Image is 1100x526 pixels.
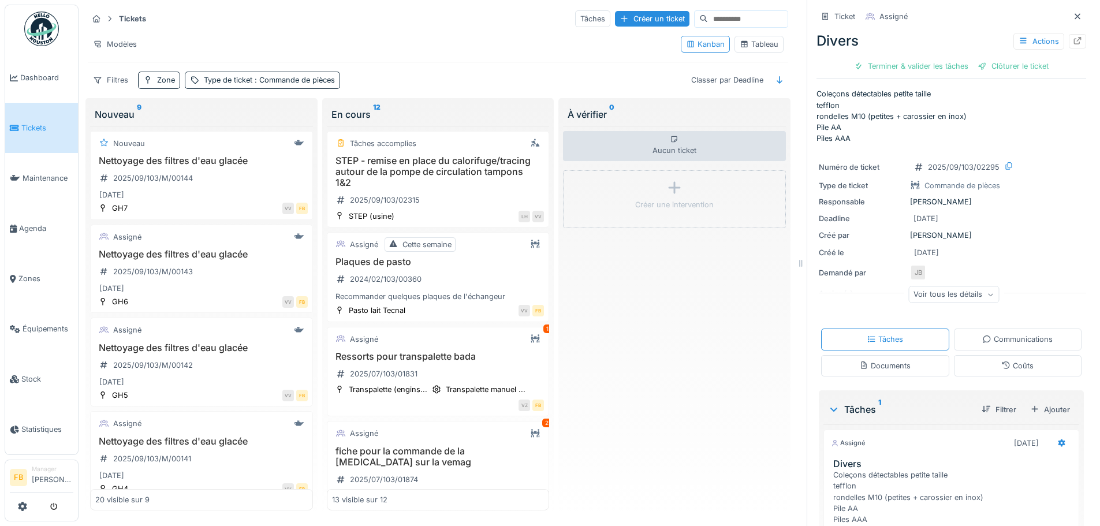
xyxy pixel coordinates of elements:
[373,107,381,121] sup: 12
[819,230,1084,241] div: [PERSON_NAME]
[113,232,141,243] div: Assigné
[332,351,545,362] h3: Ressorts pour transpalette bada
[519,400,530,411] div: VZ
[88,36,142,53] div: Modèles
[908,286,999,303] div: Voir tous les détails
[19,223,73,234] span: Agenda
[5,153,78,203] a: Maintenance
[5,404,78,454] a: Statistiques
[296,296,308,308] div: FB
[819,196,1084,207] div: [PERSON_NAME]
[615,11,689,27] div: Créer un ticket
[95,107,308,121] div: Nouveau
[282,483,294,495] div: VV
[686,72,769,88] div: Classer par Deadline
[568,107,781,121] div: À vérifier
[137,107,141,121] sup: 9
[982,334,1053,345] div: Communications
[532,305,544,316] div: FB
[740,39,778,50] div: Tableau
[977,402,1021,417] div: Filtrer
[833,458,1074,469] h3: Divers
[828,402,972,416] div: Tâches
[99,376,124,387] div: [DATE]
[349,384,427,395] div: Transpalette (engins...
[575,10,610,27] div: Tâches
[350,239,378,250] div: Assigné
[819,180,905,191] div: Type de ticket
[113,360,193,371] div: 2025/09/103/M/00142
[831,438,866,448] div: Assigné
[519,305,530,316] div: VV
[867,334,903,345] div: Tâches
[859,360,911,371] div: Documents
[350,428,378,439] div: Assigné
[924,180,1000,191] div: Commande de pièces
[816,31,1086,51] div: Divers
[350,368,417,379] div: 2025/07/103/01831
[349,305,405,316] div: Pasto lait Tecnal
[609,107,614,121] sup: 0
[834,11,855,22] div: Ticket
[332,446,545,468] h3: fiche pour la commande de la [MEDICAL_DATA] sur la vemag
[32,465,73,490] li: [PERSON_NAME]
[113,266,193,277] div: 2025/09/103/M/00143
[112,296,128,307] div: GH6
[296,390,308,401] div: FB
[23,323,73,334] span: Équipements
[543,324,551,333] div: 1
[10,469,27,486] li: FB
[1026,402,1075,417] div: Ajouter
[95,495,150,506] div: 20 visible sur 9
[635,199,714,210] div: Créer une intervention
[849,58,973,74] div: Terminer & valider les tâches
[833,469,1074,525] div: Coleçons détectables petite taille tefflon rondelles M10 (petites + carossier en inox) Pile AA Pi...
[350,195,420,206] div: 2025/09/103/02315
[819,247,905,258] div: Créé le
[446,384,525,395] div: Transpalette manuel ...
[532,400,544,411] div: FB
[252,76,335,84] span: : Commande de pièces
[99,283,124,294] div: [DATE]
[1013,33,1064,50] div: Actions
[282,390,294,401] div: VV
[21,424,73,435] span: Statistiques
[5,354,78,404] a: Stock
[95,436,308,447] h3: Nettoyage des filtres d'eau glacée
[95,342,308,353] h3: Nettoyage des filtres d'eau glacée
[99,470,124,481] div: [DATE]
[973,58,1053,74] div: Clôturer le ticket
[332,495,387,506] div: 13 visible sur 12
[113,453,191,464] div: 2025/09/103/M/00141
[282,296,294,308] div: VV
[113,173,193,184] div: 2025/09/103/M/00144
[296,203,308,214] div: FB
[1001,360,1034,371] div: Coûts
[21,374,73,385] span: Stock
[350,334,378,345] div: Assigné
[112,483,128,494] div: GH4
[113,418,141,429] div: Assigné
[296,483,308,495] div: FB
[282,203,294,214] div: VV
[350,274,422,285] div: 2024/02/103/00360
[5,103,78,153] a: Tickets
[24,12,59,46] img: Badge_color-CXgf-gQk.svg
[350,138,416,149] div: Tâches accomplies
[32,465,73,473] div: Manager
[402,239,452,250] div: Cette semaine
[819,267,905,278] div: Demandé par
[332,155,545,189] h3: STEP - remise en place du calorifuge/tracing autour de la pompe de circulation tampons 1&2
[819,230,905,241] div: Créé par
[113,138,145,149] div: Nouveau
[88,72,133,88] div: Filtres
[879,11,908,22] div: Assigné
[913,213,938,224] div: [DATE]
[95,249,308,260] h3: Nettoyage des filtres d'eau glacée
[819,196,905,207] div: Responsable
[349,211,394,222] div: STEP (usine)
[112,203,128,214] div: GH7
[5,253,78,304] a: Zones
[10,465,73,493] a: FB Manager[PERSON_NAME]
[563,131,786,161] div: Aucun ticket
